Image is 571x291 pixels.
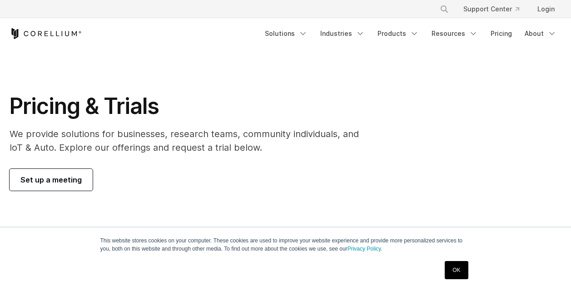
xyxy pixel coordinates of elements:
div: Navigation Menu [429,1,562,17]
a: About [519,25,562,42]
span: Set up a meeting [20,174,82,185]
a: Pricing [485,25,517,42]
a: Products [372,25,424,42]
p: We provide solutions for businesses, research teams, community individuals, and IoT & Auto. Explo... [10,127,372,154]
a: Privacy Policy. [348,246,382,252]
a: Solutions [259,25,313,42]
div: Navigation Menu [259,25,562,42]
a: Set up a meeting [10,169,93,191]
a: Resources [426,25,483,42]
a: OK [445,261,468,279]
a: Login [530,1,562,17]
a: Corellium Home [10,28,82,39]
h1: Pricing & Trials [10,93,372,120]
p: This website stores cookies on your computer. These cookies are used to improve your website expe... [100,237,471,253]
button: Search [436,1,452,17]
a: Industries [315,25,370,42]
a: Support Center [456,1,526,17]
